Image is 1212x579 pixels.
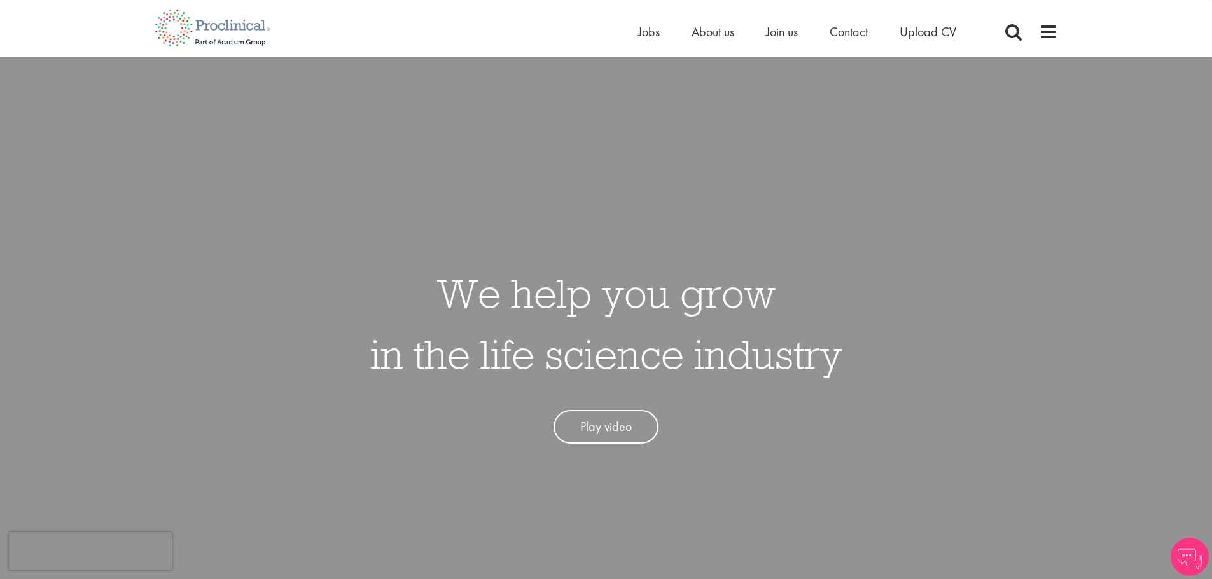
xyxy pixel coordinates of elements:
img: Chatbot [1171,538,1209,576]
h1: We help you grow in the life science industry [370,262,842,385]
a: Jobs [638,24,660,40]
a: Play video [554,410,658,444]
a: About us [692,24,734,40]
a: Contact [830,24,868,40]
a: Join us [766,24,798,40]
a: Upload CV [900,24,956,40]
